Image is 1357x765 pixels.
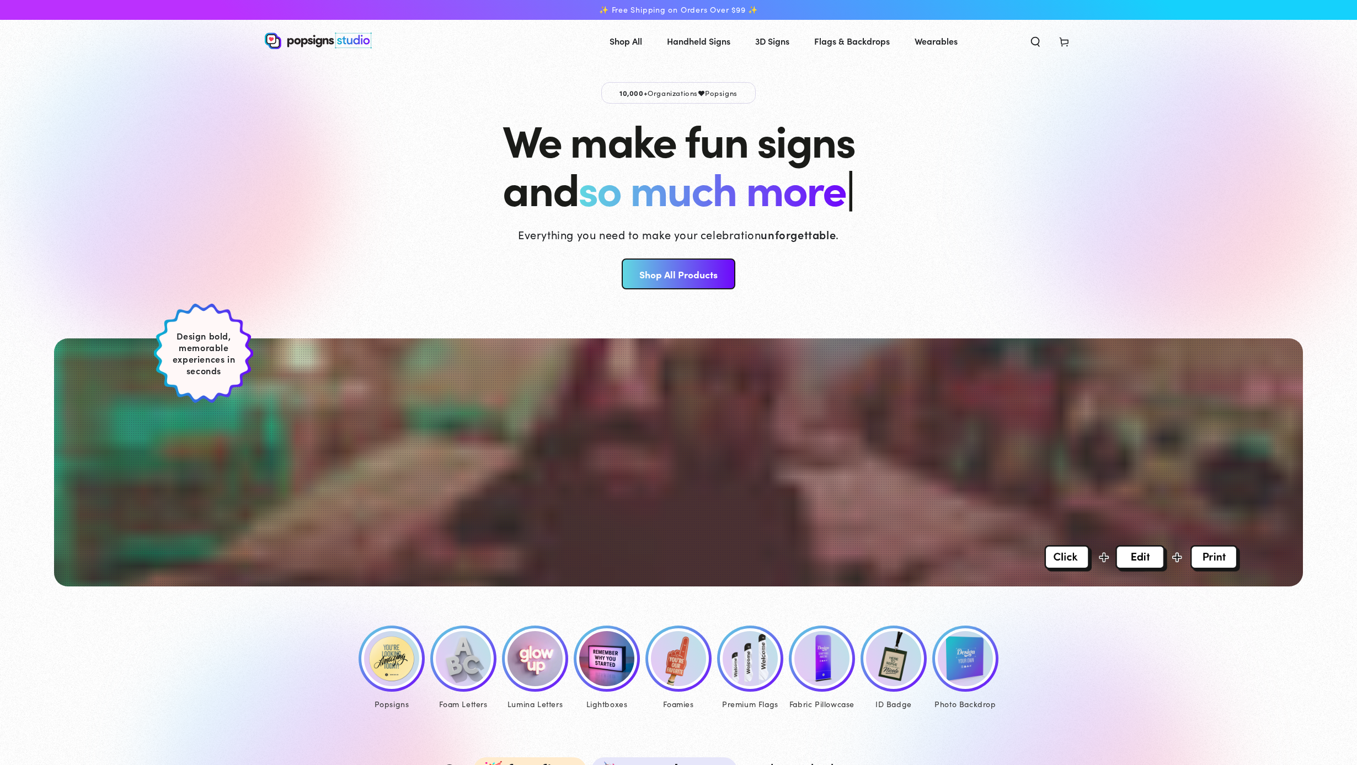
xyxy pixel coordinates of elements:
[714,626,786,712] a: Premium Feather Flags Premium Flags
[578,157,846,218] span: so much more
[645,697,712,711] div: Foamies
[518,227,839,242] p: Everything you need to make your celebration .
[265,33,372,49] img: Popsigns Studio
[806,26,898,56] a: Flags & Backdrops
[1044,545,1240,572] img: Overlay Image
[507,631,563,686] img: Lumina Letters
[932,697,998,711] div: Photo Backdrop
[755,33,789,49] span: 3D Signs
[356,626,428,712] a: Popsigns Popsigns
[866,631,921,686] img: ID Badge
[651,631,706,686] img: Foamies®
[761,227,836,242] strong: unforgettable
[846,156,854,218] span: |
[814,33,890,49] span: Flags & Backdrops
[861,697,927,711] div: ID Badge
[1021,29,1050,53] summary: Search our site
[599,5,758,15] span: ✨ Free Shipping on Orders Over $99 ✨
[659,26,739,56] a: Handheld Signs
[643,626,714,712] a: Foamies® Foamies
[428,626,499,712] a: Foam Letters Foam Letters
[619,88,648,98] span: 10,000+
[601,26,650,56] a: Shop All
[503,115,854,212] h1: We make fun signs and
[601,82,756,104] p: Organizations Popsigns
[789,697,855,711] div: Fabric Pillowcase
[364,631,419,686] img: Popsigns
[499,626,571,712] a: Lumina Letters Lumina Letters
[906,26,966,56] a: Wearables
[610,33,642,49] span: Shop All
[794,631,850,686] img: Fabric Pillowcase
[915,33,958,49] span: Wearables
[723,631,778,686] img: Premium Feather Flags
[430,697,496,711] div: Foam Letters
[574,697,640,711] div: Lightboxes
[858,626,929,712] a: ID Badge ID Badge
[717,697,783,711] div: Premium Flags
[622,258,735,289] a: Shop All Products
[579,631,634,686] img: Lumina Lightboxes
[436,631,491,686] img: Foam Letters
[929,626,1001,712] a: Photo Backdrop Photo Backdrop
[938,631,993,686] img: Photo Backdrop
[359,697,425,711] div: Popsigns
[502,697,568,711] div: Lumina Letters
[571,626,643,712] a: Lumina Lightboxes Lightboxes
[747,26,798,56] a: 3D Signs
[786,626,858,712] a: Fabric Pillowcase Fabric Pillowcase
[667,33,730,49] span: Handheld Signs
